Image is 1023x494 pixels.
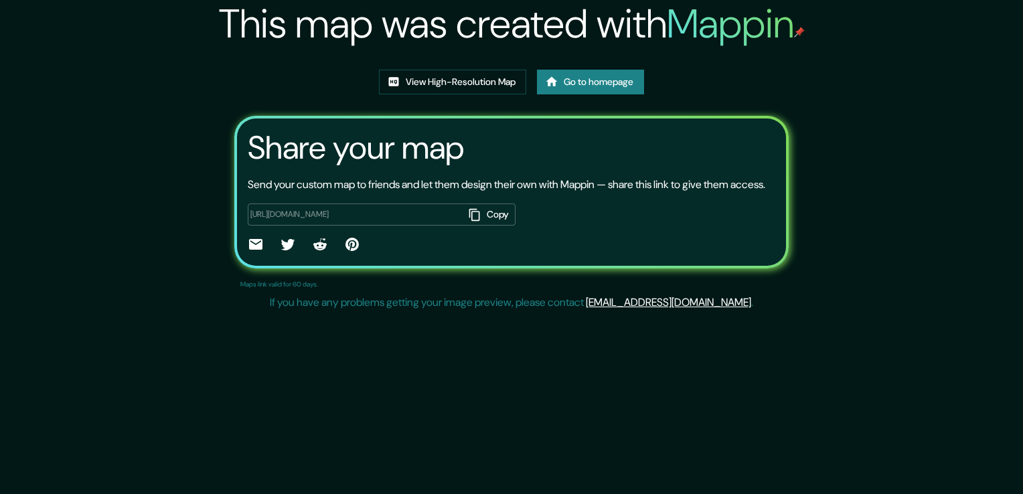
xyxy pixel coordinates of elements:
h3: Share your map [248,129,464,167]
a: Go to homepage [537,70,644,94]
img: mappin-pin [794,27,805,37]
a: [EMAIL_ADDRESS][DOMAIN_NAME] [586,295,751,309]
p: Maps link valid for 60 days. [240,279,318,289]
p: Send your custom map to friends and let them design their own with Mappin — share this link to gi... [248,177,765,193]
p: If you have any problems getting your image preview, please contact . [270,295,753,311]
button: Copy [463,203,516,226]
a: View High-Resolution Map [379,70,526,94]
